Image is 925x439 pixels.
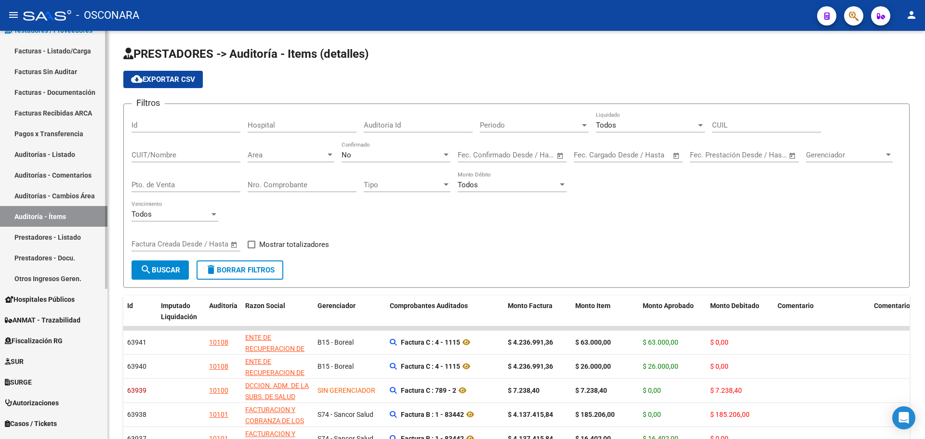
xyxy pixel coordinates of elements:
[5,418,57,429] span: Casos / Tickets
[205,266,275,274] span: Borrar Filtros
[127,338,146,346] span: 63941
[209,385,228,396] div: 10100
[643,338,678,346] span: $ 63.000,00
[508,302,553,310] span: Monto Factura
[245,302,285,310] span: Razon Social
[643,302,694,310] span: Monto Aprobado
[140,264,152,275] mat-icon: search
[131,75,195,84] span: Exportar CSV
[123,296,157,327] datatable-header-cell: Id
[132,260,189,280] button: Buscar
[209,361,228,372] div: 10108
[571,296,639,327] datatable-header-cell: Monto Item
[5,336,63,346] span: Fiscalización RG
[596,121,616,129] span: Todos
[197,260,283,280] button: Borrar Filtros
[76,5,139,26] span: - OSCONARA
[386,296,504,327] datatable-header-cell: Comprobantes Auditados
[575,302,610,310] span: Monto Item
[248,151,326,159] span: Area
[401,338,460,346] strong: Factura C : 4 - 1115
[774,296,870,327] datatable-header-cell: Comentario
[127,362,146,370] span: 63940
[710,302,759,310] span: Monto Debitado
[131,73,143,85] mat-icon: cloud_download
[906,9,917,21] mat-icon: person
[5,294,75,305] span: Hospitales Públicos
[5,315,80,325] span: ANMAT - Trazabilidad
[8,9,19,21] mat-icon: menu
[508,338,553,346] strong: $ 4.236.991,36
[209,337,228,348] div: 10108
[710,387,742,394] span: $ 7.238,40
[480,121,580,129] span: Periodo
[205,264,217,275] mat-icon: delete
[575,362,611,370] strong: $ 26.000,00
[317,302,356,310] span: Gerenciador
[806,151,884,159] span: Gerenciador
[209,409,228,420] div: 10101
[157,296,205,327] datatable-header-cell: Imputado Liquidación
[205,296,241,327] datatable-header-cell: Auditoría
[643,411,661,418] span: $ 0,00
[787,150,798,161] button: Open calendar
[5,398,59,408] span: Autorizaciones
[161,302,197,321] span: Imputado Liquidación
[179,240,226,248] input: Fecha fin
[259,239,329,250] span: Mostrar totalizadores
[132,240,171,248] input: Fecha inicio
[710,362,728,370] span: $ 0,00
[317,362,354,370] span: B15 - Boreal
[364,181,442,189] span: Tipo
[342,151,351,159] span: No
[778,302,814,310] span: Comentario
[508,387,540,394] strong: $ 7.238,40
[508,362,553,370] strong: $ 4.236.991,36
[458,151,497,159] input: Fecha inicio
[892,406,915,429] div: Open Intercom Messenger
[401,411,464,418] strong: Factura B : 1 - 83442
[690,151,729,159] input: Fecha inicio
[317,411,373,418] span: S74 - Sancor Salud
[575,411,615,418] strong: $ 185.206,00
[209,302,238,310] span: Auditoría
[710,411,750,418] span: $ 185.206,00
[245,382,309,412] span: DCCION. ADM. DE LA SUBS. DE SALUD PCIA. DE NEUQUEN
[504,296,571,327] datatable-header-cell: Monto Factura
[505,151,552,159] input: Fecha fin
[401,387,456,394] strong: Factura C : 789 - 2
[639,296,706,327] datatable-header-cell: Monto Aprobado
[241,296,314,327] datatable-header-cell: Razon Social
[390,302,468,310] span: Comprobantes Auditados
[5,356,24,367] span: SUR
[643,387,661,394] span: $ 0,00
[643,362,678,370] span: $ 26.000,00
[127,302,133,310] span: Id
[621,151,668,159] input: Fecha fin
[123,71,203,88] button: Exportar CSV
[314,296,386,327] datatable-header-cell: Gerenciador
[508,411,553,418] strong: $ 4.137.415,84
[123,47,369,61] span: PRESTADORES -> Auditoría - Items (detalles)
[245,358,309,431] span: ENTE DE RECUPERACION DE FONDOS PARA EL FORTALECIMIENTO DEL SISTEMA DE SALUD DE MENDOZA (REFORSAL)...
[458,181,478,189] span: Todos
[574,151,613,159] input: Fecha inicio
[555,150,566,161] button: Open calendar
[575,387,607,394] strong: $ 7.238,40
[140,266,180,274] span: Buscar
[132,96,165,110] h3: Filtros
[706,296,774,327] datatable-header-cell: Monto Debitado
[671,150,682,161] button: Open calendar
[245,380,310,424] div: - 30707519378
[245,332,310,420] div: - 30718615700
[401,362,460,370] strong: Factura C : 4 - 1115
[738,151,784,159] input: Fecha fin
[229,239,240,250] button: Open calendar
[710,338,728,346] span: $ 0,00
[317,387,375,394] span: SIN GERENCIADOR
[317,338,354,346] span: B15 - Boreal
[127,411,146,418] span: 63938
[127,387,146,394] span: 63939
[5,377,32,387] span: SURGE
[575,338,611,346] strong: $ 63.000,00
